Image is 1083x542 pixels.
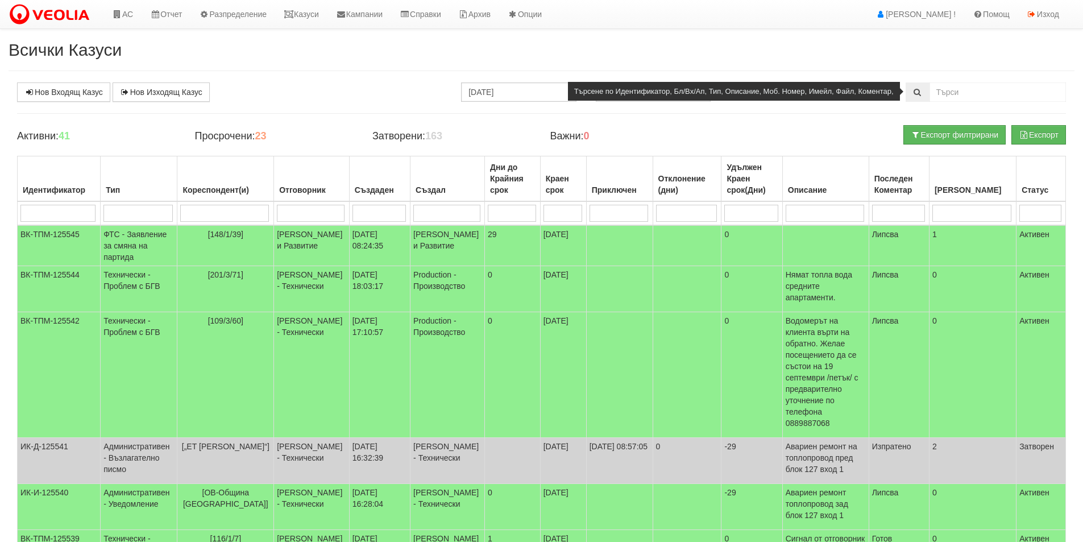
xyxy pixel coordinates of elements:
[1016,156,1066,202] th: Статус: No sort applied, activate to apply an ascending sort
[872,442,911,451] span: Изпратено
[540,266,586,312] td: [DATE]
[929,266,1016,312] td: 0
[488,159,537,198] div: Дни до Крайния срок
[929,312,1016,438] td: 0
[274,438,349,484] td: [PERSON_NAME] - Технически
[653,156,721,202] th: Отклонение (дни): No sort applied, activate to apply an ascending sort
[488,316,492,325] span: 0
[590,182,650,198] div: Приключен
[929,225,1016,266] td: 1
[540,438,586,484] td: [DATE]
[721,484,782,530] td: -29
[413,182,482,198] div: Създал
[586,156,653,202] th: Приключен: No sort applied, activate to apply an ascending sort
[18,225,101,266] td: ВК-ТПМ-125545
[410,266,485,312] td: Production - Производство
[425,130,442,142] b: 163
[1016,225,1066,266] td: Активен
[274,312,349,438] td: [PERSON_NAME] - Технически
[194,131,355,142] h4: Просрочени:
[656,171,719,198] div: Отклонение (дни)
[349,156,410,202] th: Създаден: No sort applied, activate to apply an ascending sort
[721,266,782,312] td: 0
[18,156,101,202] th: Идентификатор: No sort applied, activate to apply an ascending sort
[372,131,533,142] h4: Затворени:
[786,269,866,303] p: Нямат топла вода средните апартаменти.
[349,266,410,312] td: [DATE] 18:03:17
[786,315,866,429] p: Водомерът на клиента върти на обратно. Желае посещението да се състои на 19 септември /петък/ с п...
[274,484,349,530] td: [PERSON_NAME] - Технически
[724,159,779,198] div: Удължен Краен срок(Дни)
[1019,182,1063,198] div: Статус
[410,312,485,438] td: Production - Производство
[1011,125,1066,144] button: Експорт
[540,156,586,202] th: Краен срок: No sort applied, activate to apply an ascending sort
[177,156,274,202] th: Кореспондент(и): No sort applied, activate to apply an ascending sort
[932,182,1013,198] div: [PERSON_NAME]
[180,182,271,198] div: Кореспондент(и)
[17,131,177,142] h4: Активни:
[208,270,243,279] span: [201/3/71]
[488,230,497,239] span: 29
[349,484,410,530] td: [DATE] 16:28:04
[1016,266,1066,312] td: Активен
[101,312,177,438] td: Технически - Проблем с БГВ
[274,156,349,202] th: Отговорник: No sort applied, activate to apply an ascending sort
[1016,484,1066,530] td: Активен
[113,82,210,102] a: Нов Изходящ Казус
[872,316,899,325] span: Липсва
[653,438,721,484] td: 0
[721,312,782,438] td: 0
[101,484,177,530] td: Административен - Уведомление
[277,182,346,198] div: Отговорник
[488,488,492,497] span: 0
[550,131,710,142] h4: Важни:
[1016,438,1066,484] td: Затворен
[208,230,243,239] span: [148/1/39]
[484,156,540,202] th: Дни до Крайния срок: No sort applied, activate to apply an ascending sort
[410,156,485,202] th: Създал: No sort applied, activate to apply an ascending sort
[183,488,268,508] span: [ОВ-Община [GEOGRAPHIC_DATA]]
[9,3,95,27] img: VeoliaLogo.png
[929,156,1016,202] th: Брой Файлове: No sort applied, activate to apply an ascending sort
[59,130,70,142] b: 41
[349,312,410,438] td: [DATE] 17:10:57
[903,125,1006,144] button: Експорт филтрирани
[274,266,349,312] td: [PERSON_NAME] - Технически
[1016,312,1066,438] td: Активен
[18,484,101,530] td: ИК-И-125540
[929,484,1016,530] td: 0
[872,488,899,497] span: Липсва
[872,230,899,239] span: Липсва
[721,156,782,202] th: Удължен Краен срок(Дни): No sort applied, activate to apply an ascending sort
[929,438,1016,484] td: 2
[786,182,866,198] div: Описание
[488,270,492,279] span: 0
[101,225,177,266] td: ФТС - Заявление за смяна на партида
[872,171,926,198] div: Последен Коментар
[540,312,586,438] td: [DATE]
[869,156,929,202] th: Последен Коментар: No sort applied, activate to apply an ascending sort
[872,270,899,279] span: Липсва
[584,130,590,142] b: 0
[103,182,174,198] div: Тип
[9,40,1074,59] h2: Всички Казуси
[410,484,485,530] td: [PERSON_NAME] - Технически
[721,438,782,484] td: -29
[18,266,101,312] td: ВК-ТПМ-125544
[540,484,586,530] td: [DATE]
[786,487,866,521] p: Авариен ремонт топлопровод зад блок 127 вход 1
[255,130,266,142] b: 23
[543,171,583,198] div: Краен срок
[18,312,101,438] td: ВК-ТПМ-125542
[101,156,177,202] th: Тип: No sort applied, activate to apply an ascending sort
[930,82,1066,102] input: Търсене по Идентификатор, Бл/Вх/Ап, Тип, Описание, Моб. Номер, Имейл, Файл, Коментар,
[17,82,110,102] a: Нов Входящ Казус
[182,442,269,451] span: [„ЕТ [PERSON_NAME]“]
[410,438,485,484] td: [PERSON_NAME] - Технически
[352,182,407,198] div: Създаден
[208,316,243,325] span: [109/3/60]
[274,225,349,266] td: [PERSON_NAME] и Развитие
[786,441,866,475] p: Авариен ремонт на топлопровод пред блок 127 вход 1
[101,266,177,312] td: Технически - Проблем с БГВ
